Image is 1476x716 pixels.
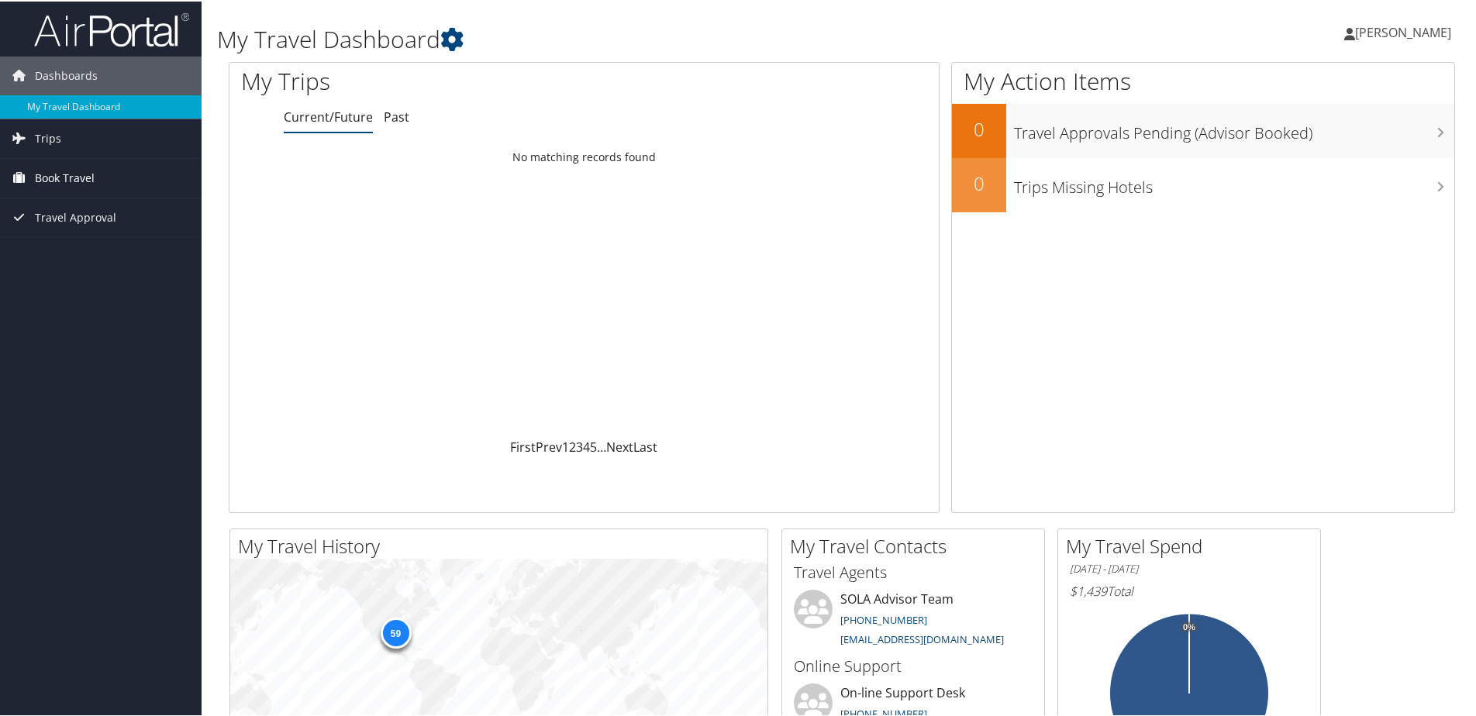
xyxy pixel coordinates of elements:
h1: My Action Items [952,64,1454,96]
a: 1 [562,437,569,454]
h1: My Travel Dashboard [217,22,1050,54]
span: [PERSON_NAME] [1355,22,1451,40]
h1: My Trips [241,64,632,96]
a: Past [384,107,409,124]
a: 2 [569,437,576,454]
h6: [DATE] - [DATE] [1070,560,1309,575]
span: $1,439 [1070,581,1107,598]
a: [PERSON_NAME] [1344,8,1467,54]
img: airportal-logo.png [34,10,189,46]
h2: 0 [952,169,1006,195]
h3: Online Support [794,654,1033,676]
h3: Travel Approvals Pending (Advisor Booked) [1014,113,1454,143]
a: Next [606,437,633,454]
li: SOLA Advisor Team [786,588,1040,652]
h2: My Travel History [238,532,767,558]
h2: My Travel Spend [1066,532,1320,558]
a: Current/Future [284,107,373,124]
tspan: 0% [1183,621,1195,631]
a: 5 [590,437,597,454]
a: 0Trips Missing Hotels [952,157,1454,211]
h6: Total [1070,581,1309,598]
span: Travel Approval [35,197,116,236]
a: Prev [536,437,562,454]
a: [PHONE_NUMBER] [840,611,927,625]
span: Trips [35,118,61,157]
span: Dashboards [35,55,98,94]
h3: Travel Agents [794,560,1033,582]
a: 3 [576,437,583,454]
h3: Trips Missing Hotels [1014,167,1454,197]
a: 0Travel Approvals Pending (Advisor Booked) [952,102,1454,157]
td: No matching records found [229,142,939,170]
span: Book Travel [35,157,95,196]
span: … [597,437,606,454]
a: Last [633,437,657,454]
a: 4 [583,437,590,454]
h2: 0 [952,115,1006,141]
h2: My Travel Contacts [790,532,1044,558]
a: [EMAIL_ADDRESS][DOMAIN_NAME] [840,631,1004,645]
div: 59 [380,616,411,647]
a: First [510,437,536,454]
